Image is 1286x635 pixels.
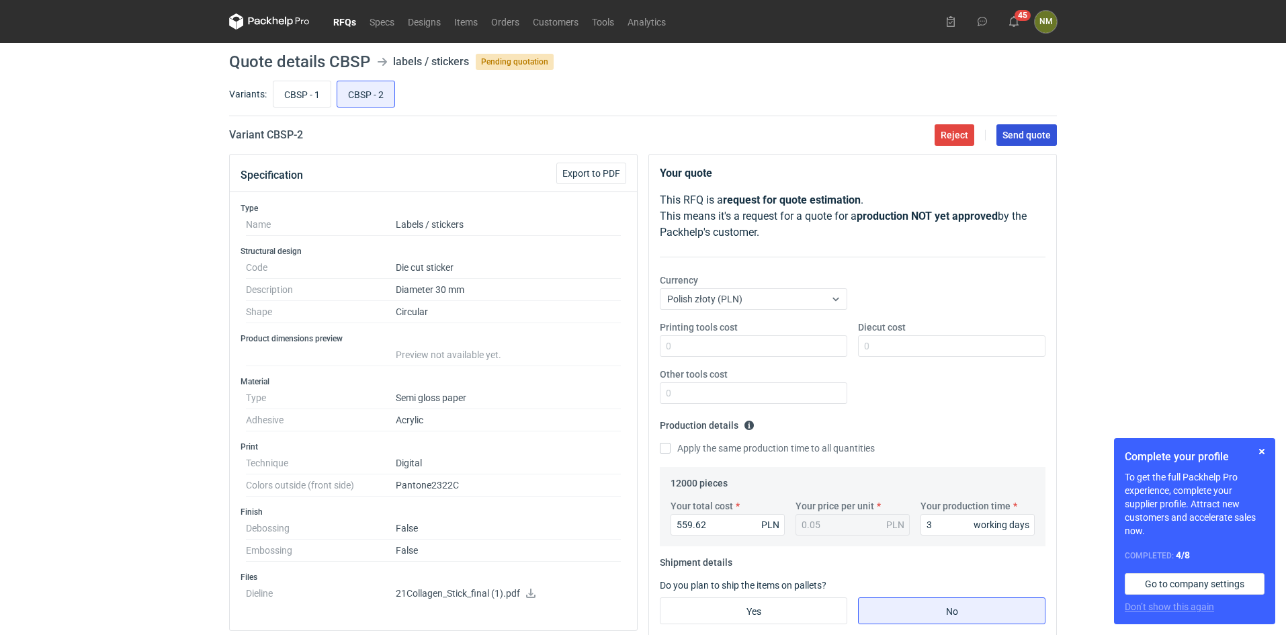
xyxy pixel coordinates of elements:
[393,54,469,70] div: labels / stickers
[246,214,396,236] dt: Name
[886,518,904,532] div: PLN
[974,518,1029,532] div: working days
[920,514,1035,536] input: 0
[484,13,526,30] a: Orders
[327,13,363,30] a: RFQs
[660,368,728,381] label: Other tools cost
[1002,130,1051,140] span: Send quote
[671,499,733,513] label: Your total cost
[996,124,1057,146] button: Send quote
[241,507,626,517] h3: Finish
[246,279,396,301] dt: Description
[246,257,396,279] dt: Code
[246,583,396,609] dt: Dieline
[556,163,626,184] button: Export to PDF
[660,273,698,287] label: Currency
[935,124,974,146] button: Reject
[660,321,738,334] label: Printing tools cost
[241,246,626,257] h3: Structural design
[246,452,396,474] dt: Technique
[246,409,396,431] dt: Adhesive
[229,13,310,30] svg: Packhelp Pro
[447,13,484,30] a: Items
[857,210,998,222] strong: production NOT yet approved
[396,474,621,497] dd: Pantone2322C
[660,552,732,568] legend: Shipment details
[246,474,396,497] dt: Colors outside (front side)
[660,335,847,357] input: 0
[920,499,1011,513] label: Your production time
[1035,11,1057,33] div: Natalia Mrozek
[229,87,267,101] label: Variants:
[671,472,728,489] legend: 12000 pieces
[1125,470,1264,538] p: To get the full Packhelp Pro experience, complete your supplier profile. Attract new customers an...
[1125,573,1264,595] a: Go to company settings
[396,540,621,562] dd: False
[667,294,742,304] span: Polish złoty (PLN)
[337,81,395,108] label: CBSP - 2
[241,572,626,583] h3: Files
[241,333,626,344] h3: Product dimensions preview
[660,441,875,455] label: Apply the same production time to all quantities
[273,81,331,108] label: CBSP - 1
[396,257,621,279] dd: Die cut sticker
[660,580,826,591] label: Do you plan to ship the items on pallets?
[1125,548,1264,562] div: Completed:
[941,130,968,140] span: Reject
[396,452,621,474] dd: Digital
[671,514,785,536] input: 0
[241,441,626,452] h3: Print
[660,167,712,179] strong: Your quote
[660,192,1045,241] p: This RFQ is a . This means it's a request for a quote for a by the Packhelp's customer.
[1035,11,1057,33] button: NM
[246,301,396,323] dt: Shape
[562,169,620,178] span: Export to PDF
[761,518,779,532] div: PLN
[246,387,396,409] dt: Type
[1176,550,1190,560] strong: 4 / 8
[396,214,621,236] dd: Labels / stickers
[660,597,847,624] label: Yes
[241,376,626,387] h3: Material
[796,499,874,513] label: Your price per unit
[858,597,1045,624] label: No
[241,203,626,214] h3: Type
[526,13,585,30] a: Customers
[396,409,621,431] dd: Acrylic
[723,194,861,206] strong: request for quote estimation
[476,54,554,70] span: Pending quotation
[660,415,755,431] legend: Production details
[229,54,370,70] h1: Quote details CBSP
[1254,443,1270,460] button: Skip for now
[396,301,621,323] dd: Circular
[241,159,303,192] button: Specification
[229,127,303,143] h2: Variant CBSP - 2
[363,13,401,30] a: Specs
[1003,11,1025,32] button: 45
[396,349,501,360] span: Preview not available yet.
[621,13,673,30] a: Analytics
[396,279,621,301] dd: Diameter 30 mm
[585,13,621,30] a: Tools
[1125,600,1214,613] button: Don’t show this again
[246,517,396,540] dt: Debossing
[858,335,1045,357] input: 0
[858,321,906,334] label: Diecut cost
[396,387,621,409] dd: Semi gloss paper
[1125,449,1264,465] h1: Complete your profile
[401,13,447,30] a: Designs
[246,540,396,562] dt: Embossing
[396,588,621,600] p: 21Collagen_Stick_final (1).pdf
[396,517,621,540] dd: False
[660,382,847,404] input: 0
